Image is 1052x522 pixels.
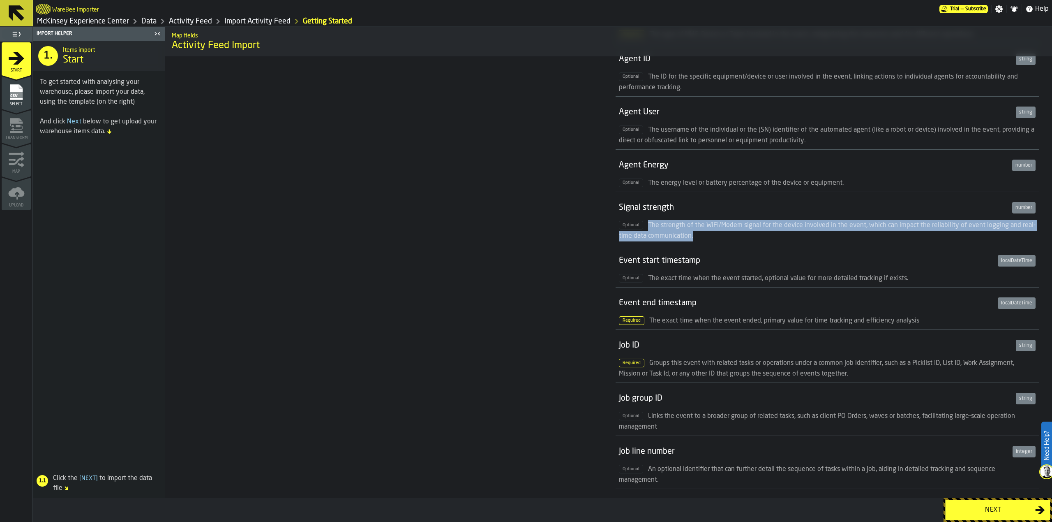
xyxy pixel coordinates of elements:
[619,222,1036,239] span: The strength of the WiFi/Modem signal for the device involved in the event, which can impact the ...
[619,107,1013,118] div: Agent User
[36,2,51,16] a: logo-header
[619,72,643,81] span: Optional
[619,360,1014,377] span: Groups this event with related tasks or operations under a common job identifier, such as a Pickl...
[2,136,31,140] span: Transform
[619,74,1018,91] span: The ID for the specific equipment/device or user involved in the event, linking actions to indivi...
[63,45,158,53] h2: Sub Title
[1012,160,1036,171] div: number
[303,17,352,26] a: link-to-/wh/i/99265d59-bd42-4a33-a5fd-483dee362034/import/activity/
[939,5,988,13] div: Menu Subscription
[619,255,994,267] div: Event start timestamp
[2,102,31,107] span: Select
[33,473,161,493] div: Click the to import the data file
[37,17,129,26] a: link-to-/wh/i/99265d59-bd42-4a33-a5fd-483dee362034
[619,160,1009,171] div: Agent Energy
[619,297,994,309] div: Event end timestamp
[619,393,1013,404] div: Job group ID
[38,46,58,66] div: 1.
[2,144,31,176] li: menu Map
[36,16,542,26] nav: Breadcrumb
[648,275,908,282] span: The exact time when the event started, optional value for more detailed tracking if exists.
[2,203,31,208] span: Upload
[939,5,988,13] a: link-to-/wh/i/99265d59-bd42-4a33-a5fd-483dee362034/pricing/
[224,17,291,26] a: link-to-/wh/i/99265d59-bd42-4a33-a5fd-483dee362034/import/activity/
[998,255,1036,267] div: localDateTime
[63,53,83,67] span: Start
[2,76,31,109] li: menu Select
[619,412,643,420] span: Optional
[172,31,1045,39] h2: Sub Title
[961,6,964,12] span: —
[1035,4,1049,14] span: Help
[96,476,98,481] span: ]
[2,110,31,143] li: menu Transform
[619,274,643,283] span: Optional
[40,77,158,107] div: To get started with analysing your warehouse, please import your data, using the template (on the...
[152,29,163,39] label: button-toggle-Close me
[37,478,48,484] span: 1.1
[619,359,644,367] span: Required
[40,117,158,137] div: And click below to get upload your warehouse items data.
[2,177,31,210] li: menu Upload
[945,500,1050,520] button: button-Next
[1042,422,1051,469] label: Need Help?
[619,465,643,473] span: Optional
[619,127,1034,144] span: The username of the individual or the (SN) identifier of the automated agent (like a robot or dev...
[2,68,31,73] span: Start
[1012,202,1036,213] div: number
[619,340,1013,351] div: Job ID
[2,169,31,174] span: Map
[33,27,165,41] header: Import Helper
[1016,107,1036,118] div: string
[172,39,1045,52] span: Activity Feed Import
[1013,446,1036,457] div: integer
[79,476,81,481] span: [
[992,5,1006,13] label: button-toggle-Settings
[649,318,919,324] span: The exact time when the event ended, primary value for time tracking and efficiency analysis
[619,202,1009,213] div: Signal strength
[1022,4,1052,14] label: button-toggle-Help
[1016,393,1036,404] div: string
[619,413,1015,430] span: Links the event to a broader group of related tasks, such as client PO Orders, waves or batches, ...
[648,180,844,186] span: The energy level or battery percentage of the device or equipment.
[965,6,986,12] span: Subscribe
[619,466,995,483] span: An optional identifier that can further detail the sequence of tasks within a job, aiding in deta...
[67,118,81,125] span: Next
[998,297,1036,309] div: localDateTime
[1016,53,1036,65] div: string
[165,27,1052,56] div: title-Activity Feed Import
[619,179,643,187] span: Optional
[78,476,99,481] span: Next
[35,31,152,37] div: Import Helper
[1007,5,1022,13] label: button-toggle-Notifications
[33,41,165,71] div: title-Start
[2,42,31,75] li: menu Start
[619,125,643,134] span: Optional
[1016,340,1036,351] div: string
[169,17,212,26] a: link-to-/wh/i/99265d59-bd42-4a33-a5fd-483dee362034/data/activity
[619,221,643,230] span: Optional
[619,53,1013,65] div: Agent ID
[619,446,1009,457] div: Job line number
[2,28,31,40] label: button-toggle-Toggle Full Menu
[52,5,99,13] h2: Sub Title
[619,316,644,325] span: Required
[950,505,1035,515] div: Next
[141,17,157,26] a: link-to-/wh/i/99265d59-bd42-4a33-a5fd-483dee362034/data
[950,6,959,12] span: Trial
